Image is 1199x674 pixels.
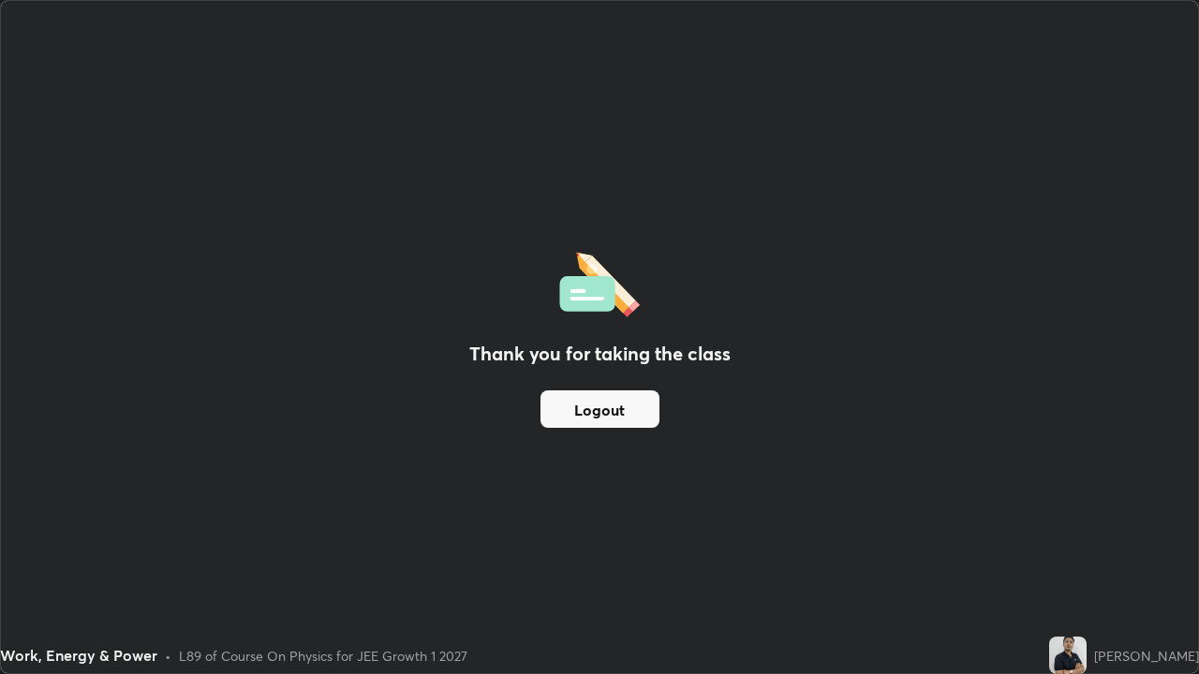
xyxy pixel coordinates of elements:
img: d8c3cabb4e75419da5eb850dbbde1719.jpg [1049,637,1087,674]
img: offlineFeedback.1438e8b3.svg [559,246,640,317]
div: • [165,646,171,666]
h2: Thank you for taking the class [469,340,731,368]
div: [PERSON_NAME] [1094,646,1199,666]
button: Logout [540,390,659,428]
div: L89 of Course On Physics for JEE Growth 1 2027 [179,646,467,666]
